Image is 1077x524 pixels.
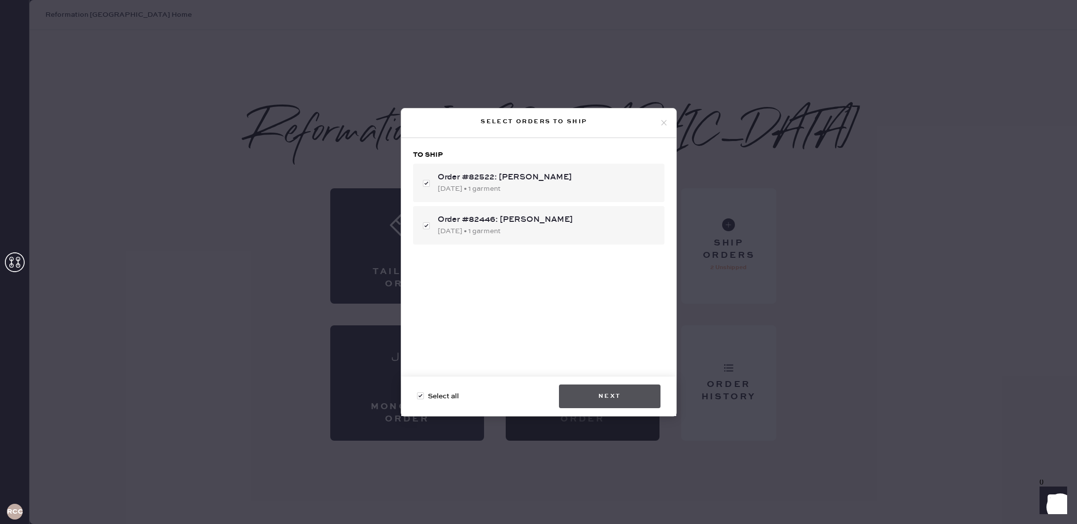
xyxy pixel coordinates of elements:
[438,183,657,194] div: [DATE] • 1 garment
[438,214,657,226] div: Order #82446: [PERSON_NAME]
[559,384,660,408] button: Next
[428,391,459,402] span: Select all
[438,172,657,183] div: Order #82522: [PERSON_NAME]
[7,508,23,515] h3: RCCA
[438,226,657,237] div: [DATE] • 1 garment
[1030,480,1073,522] iframe: Front Chat
[413,150,664,160] h3: To ship
[409,116,660,128] div: Select orders to ship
